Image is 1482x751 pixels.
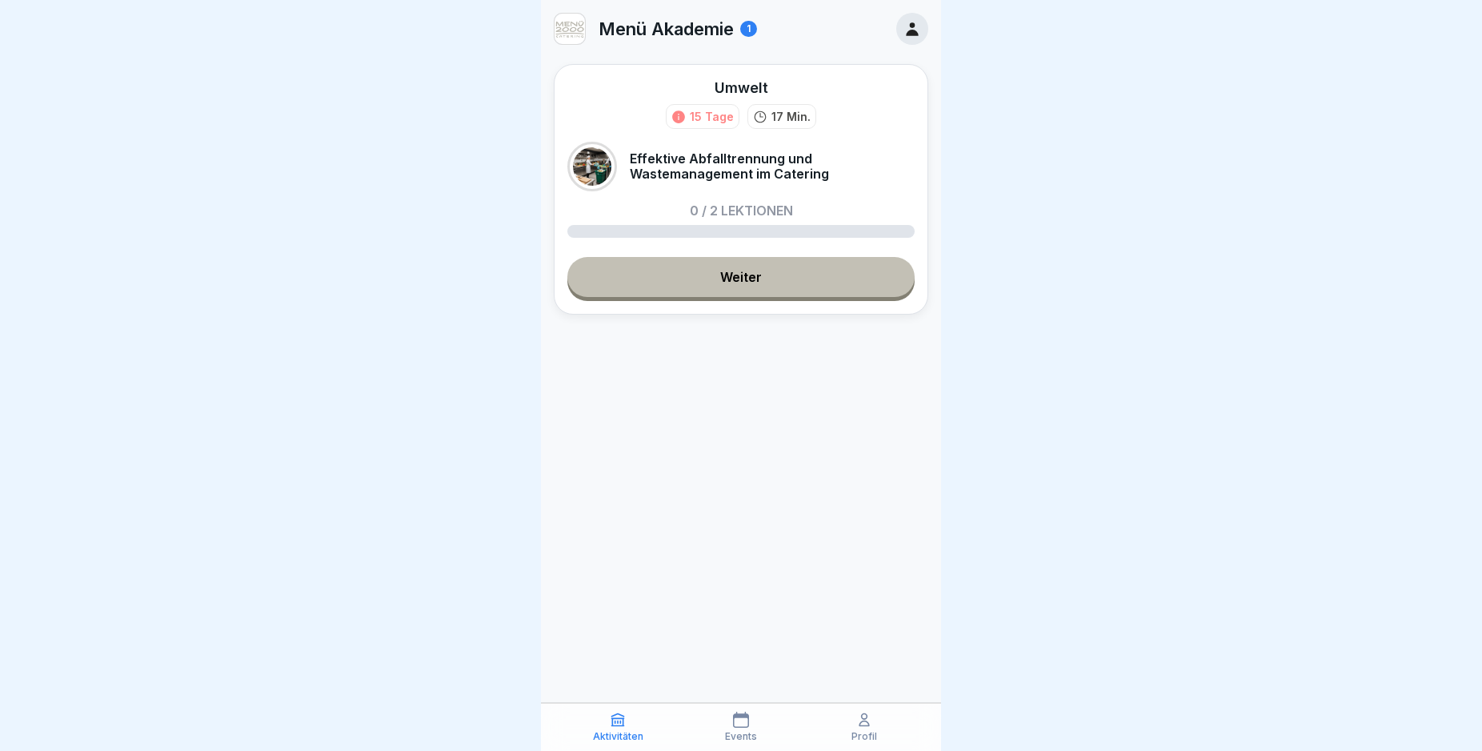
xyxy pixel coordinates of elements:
[725,731,757,742] p: Events
[715,78,768,98] div: Umwelt
[567,257,915,297] a: Weiter
[593,731,643,742] p: Aktivitäten
[851,731,877,742] p: Profil
[690,204,793,217] p: 0 / 2 Lektionen
[555,14,585,44] img: v3gslzn6hrr8yse5yrk8o2yg.png
[690,108,734,125] div: 15 Tage
[630,151,915,182] p: Effektive Abfalltrennung und Wastemanagement im Catering
[771,108,811,125] p: 17 Min.
[740,21,757,37] div: 1
[599,18,734,39] p: Menü Akademie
